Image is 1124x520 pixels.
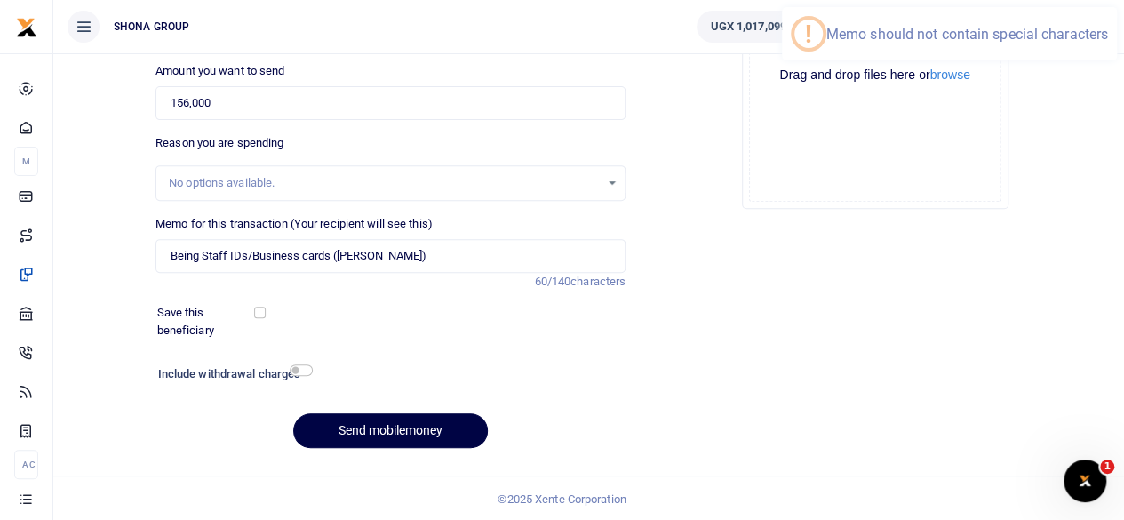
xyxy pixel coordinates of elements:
span: SHONA GROUP [107,19,196,35]
a: logo-small logo-large logo-large [16,20,37,33]
h6: Include withdrawal charges [158,367,305,381]
li: M [14,147,38,176]
div: Memo should not contain special characters [826,26,1108,43]
span: characters [570,275,626,288]
label: Reason you are spending [155,134,283,152]
span: 1 [1100,460,1114,474]
a: UGX 1,017,099 [697,11,799,43]
span: UGX 1,017,099 [710,18,785,36]
div: Drag and drop files here or [750,67,1000,84]
img: logo-small [16,17,37,38]
button: Send mobilemoney [293,413,488,448]
div: No options available. [169,174,600,192]
iframe: Intercom live chat [1064,460,1106,502]
li: Ac [14,450,38,479]
li: Wallet ballance [690,11,806,43]
div: ! [805,20,812,48]
input: Enter extra information [155,239,626,273]
button: browse [930,68,970,81]
input: UGX [155,86,626,120]
label: Amount you want to send [155,62,284,80]
span: 60/140 [534,275,570,288]
label: Memo for this transaction (Your recipient will see this) [155,215,433,233]
label: Save this beneficiary [157,304,258,339]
